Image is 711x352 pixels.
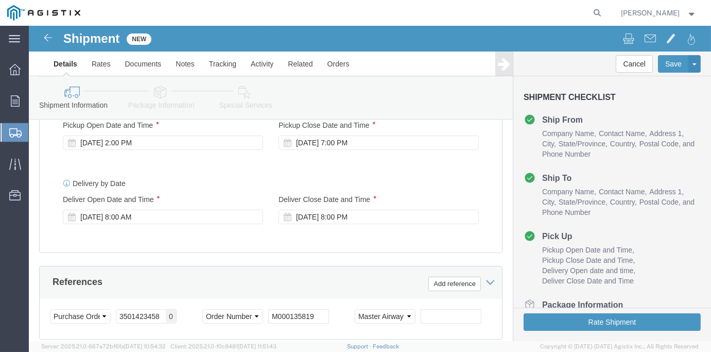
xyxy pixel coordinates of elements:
a: Support [347,343,373,349]
iframe: FS Legacy Container [29,26,711,341]
a: Feedback [373,343,399,349]
span: Server: 2025.21.0-667a72bf6fa [41,343,166,349]
img: logo [7,5,80,21]
span: [DATE] 11:51:43 [238,343,276,349]
span: [DATE] 10:54:32 [124,343,166,349]
span: Fidelyn Edens [621,7,680,19]
button: [PERSON_NAME] [621,7,697,19]
span: Copyright © [DATE]-[DATE] Agistix Inc., All Rights Reserved [540,342,699,351]
span: Client: 2025.21.0-f0c8481 [170,343,276,349]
